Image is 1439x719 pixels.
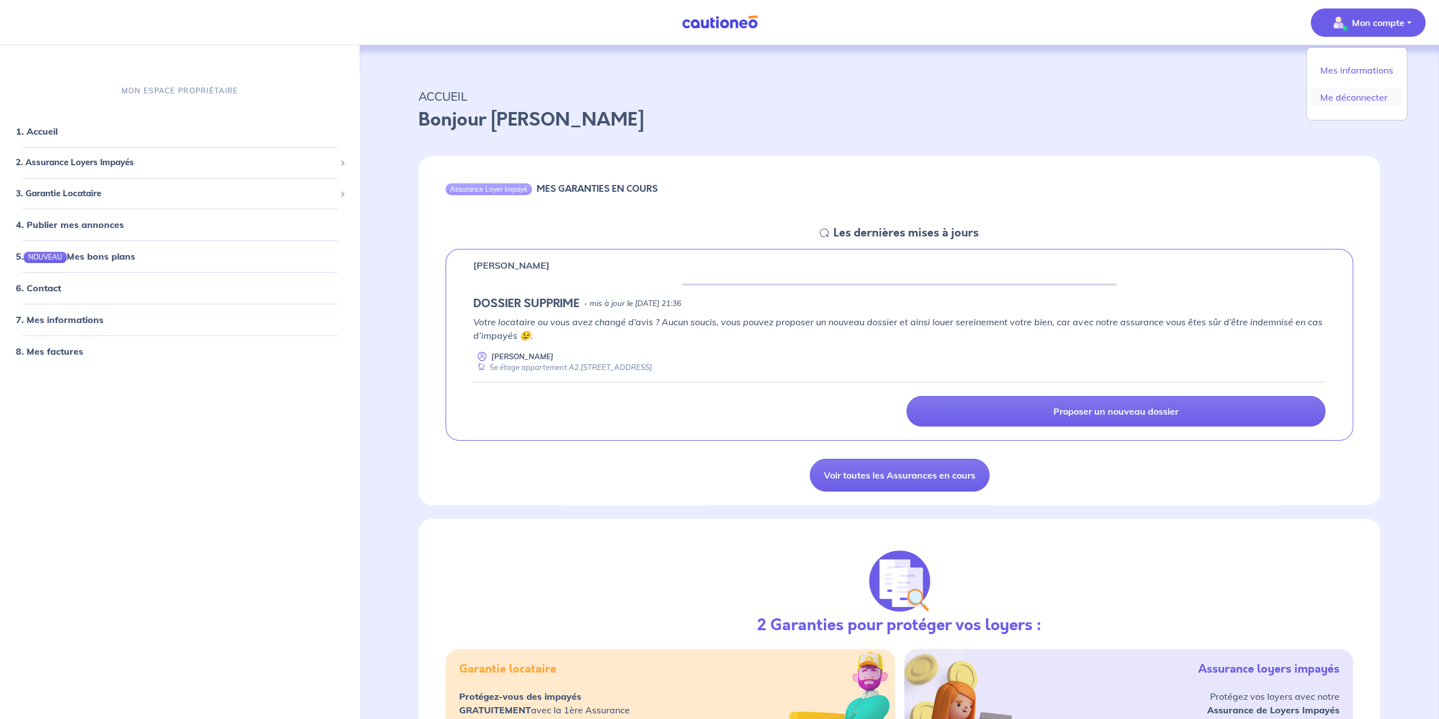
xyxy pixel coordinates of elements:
[1207,704,1339,716] strong: Assurance de Loyers Impayés
[122,85,238,96] p: MON ESPACE PROPRIÉTAIRE
[418,86,1380,106] p: ACCUEIL
[757,616,1042,635] h3: 2 Garanties pour protéger vos loyers :
[16,314,103,325] a: 7. Mes informations
[906,396,1325,427] a: Proposer un nouveau dossier
[1198,662,1339,676] h5: Assurance loyers impayés
[446,183,532,195] div: Assurance Loyer Impayé
[5,213,355,236] div: 4. Publier mes annonces
[537,183,658,194] h6: MES GARANTIES EN COURS
[5,152,355,174] div: 2. Assurance Loyers Impayés
[5,308,355,331] div: 7. Mes informations
[473,362,652,373] div: 5e étage appartement A2.[STREET_ADDRESS]
[16,251,135,262] a: 5.NOUVEAUMes bons plans
[473,259,550,272] p: [PERSON_NAME]
[5,120,355,143] div: 1. Accueil
[16,187,335,200] span: 3. Garantie Locataire
[1311,88,1402,106] a: Me déconnecter
[5,340,355,363] div: 8. Mes factures
[869,550,930,612] img: justif-loupe
[1306,47,1407,120] div: illu_account_valid_menu.svgMon compte
[677,15,762,29] img: Cautioneo
[459,691,581,716] strong: Protégez-vous des impayés GRATUITEMENT
[5,183,355,205] div: 3. Garantie Locataire
[1311,8,1425,37] button: illu_account_valid_menu.svgMon compte
[1311,61,1402,79] a: Mes informations
[16,219,124,230] a: 4. Publier mes annonces
[5,277,355,299] div: 6. Contact
[16,282,61,294] a: 6. Contact
[584,298,681,309] p: - mis à jour le [DATE] 21:36
[418,106,1380,134] p: Bonjour [PERSON_NAME]
[473,297,580,311] h5: DOSSIER SUPPRIME
[1053,406,1178,417] p: Proposer un nouveau dossier
[5,245,355,268] div: 5.NOUVEAUMes bons plans
[459,662,556,676] h5: Garantie locataire
[473,315,1325,342] p: Votre locataire ou vous avez changé d’avis ? Aucun soucis, vous pouvez proposer un nouveau dossie...
[473,297,1325,311] div: state: ABANDONED, Context: NEW,CHOOSE-CERTIFICATE,ALONE,LESSOR-DOCUMENTS
[833,226,979,240] h5: Les dernières mises à jours
[491,351,554,362] p: [PERSON_NAME]
[1352,16,1405,29] p: Mon compte
[16,156,335,169] span: 2. Assurance Loyers Impayés
[1329,14,1347,32] img: illu_account_valid_menu.svg
[16,126,58,137] a: 1. Accueil
[16,346,83,357] a: 8. Mes factures
[810,459,989,492] a: Voir toutes les Assurances en cours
